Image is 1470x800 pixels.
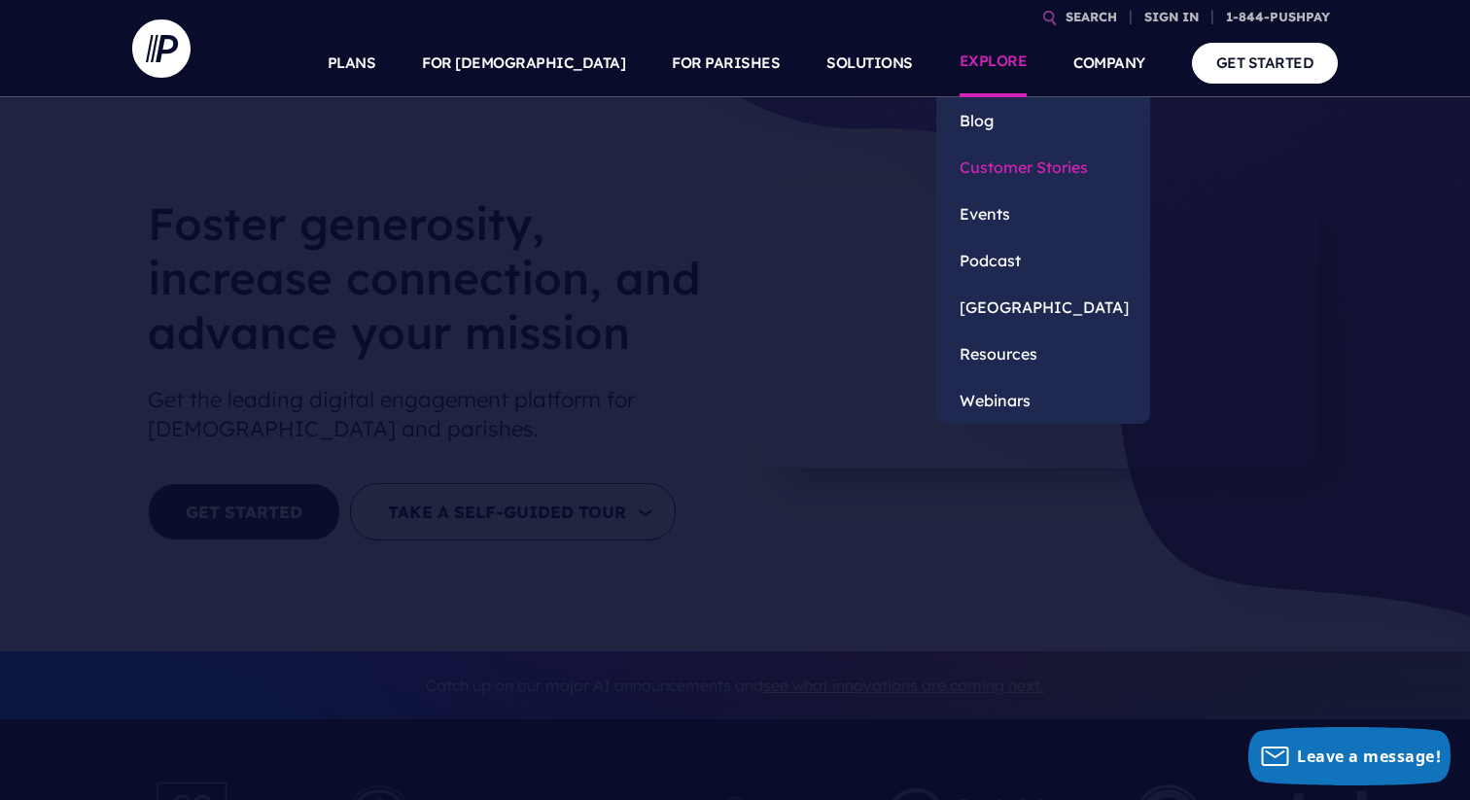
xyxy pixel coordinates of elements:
[936,191,1150,237] a: Events
[826,29,913,97] a: SOLUTIONS
[672,29,780,97] a: FOR PARISHES
[936,237,1150,284] a: Podcast
[1297,746,1441,767] span: Leave a message!
[1192,43,1339,83] a: GET STARTED
[1248,727,1451,785] button: Leave a message!
[960,29,1028,97] a: EXPLORE
[936,144,1150,191] a: Customer Stories
[936,377,1150,424] a: Webinars
[328,29,376,97] a: PLANS
[422,29,625,97] a: FOR [DEMOGRAPHIC_DATA]
[1073,29,1145,97] a: COMPANY
[936,284,1150,330] a: [GEOGRAPHIC_DATA]
[936,97,1150,144] a: Blog
[936,330,1150,377] a: Resources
